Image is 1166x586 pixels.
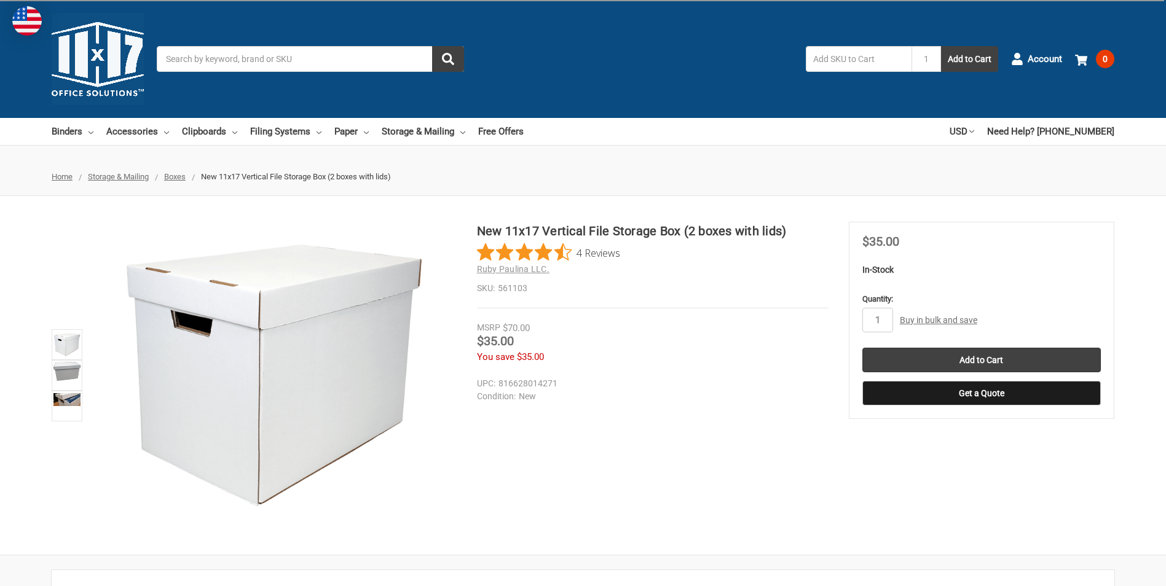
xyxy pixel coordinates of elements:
a: Storage & Mailing [88,172,149,181]
img: New 11x17 Vertical File Storage Box (561103) [53,393,81,406]
span: $35.00 [477,334,514,348]
label: Quantity: [862,293,1101,305]
dd: 561103 [477,282,829,295]
div: MSRP [477,321,500,334]
input: Add SKU to Cart [806,46,912,72]
a: Home [52,172,73,181]
a: Account [1011,43,1062,75]
a: Boxes [164,172,186,181]
span: $35.00 [517,351,544,362]
a: 0 [1075,43,1114,75]
span: $70.00 [503,322,530,334]
input: Search by keyword, brand or SKU [157,46,464,72]
a: Accessories [106,118,169,145]
dt: SKU: [477,282,495,295]
a: Need Help? [PHONE_NUMBER] [987,118,1114,145]
img: New 11x17 Vertical File Storage Box (2 boxes with lids) [53,362,81,381]
img: New 11x17 Vertical File Storage Box (2 boxes with lids) [53,331,81,358]
a: Filing Systems [250,118,321,145]
span: New 11x17 Vertical File Storage Box (2 boxes with lids) [201,172,391,181]
span: 0 [1096,50,1114,68]
a: Ruby Paulina LLC. [477,264,550,274]
img: duty and tax information for United States [12,6,42,36]
dd: New [477,390,823,403]
dd: 816628014271 [477,377,823,390]
span: 4 Reviews [577,243,620,262]
img: 11x17.com [52,13,144,105]
button: Rated 4.5 out of 5 stars from 4 reviews. Jump to reviews. [477,243,620,262]
a: Clipboards [182,118,237,145]
input: Add to Cart [862,348,1101,372]
button: Add to Cart [941,46,998,72]
span: Account [1028,52,1062,66]
a: USD [950,118,974,145]
dt: Condition: [477,390,516,403]
span: You save [477,351,514,362]
button: Get a Quote [862,381,1101,405]
a: Buy in bulk and save [900,315,977,325]
dt: UPC: [477,377,495,390]
h1: New 11x17 Vertical File Storage Box (2 boxes with lids) [477,222,829,240]
a: Paper [334,118,369,145]
img: New 11x17 Vertical File Storage Box (2 boxes with lids) [120,222,428,529]
a: Free Offers [478,118,524,145]
p: In-Stock [862,264,1101,276]
span: $35.00 [862,234,899,249]
a: Binders [52,118,93,145]
a: Storage & Mailing [382,118,465,145]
